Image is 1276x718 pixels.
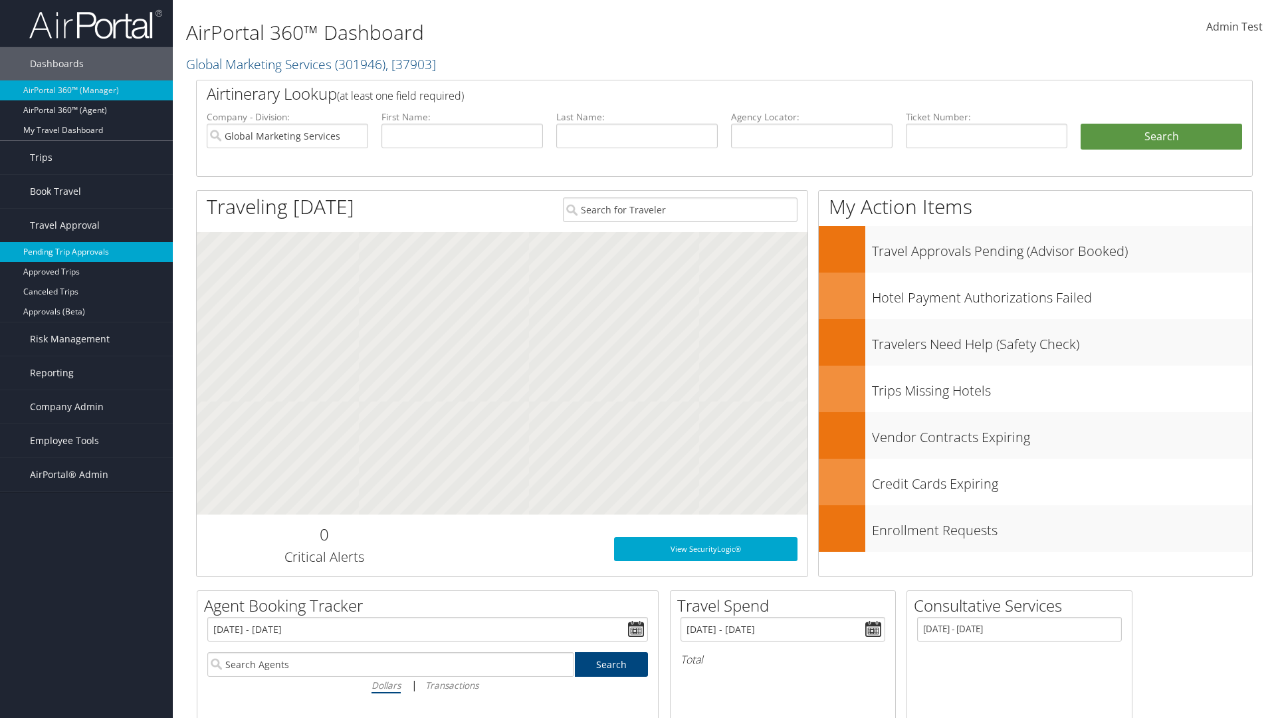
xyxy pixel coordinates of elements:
[819,459,1252,505] a: Credit Cards Expiring
[207,677,648,693] div: |
[207,110,368,124] label: Company - Division:
[30,458,108,491] span: AirPortal® Admin
[872,282,1252,307] h3: Hotel Payment Authorizations Failed
[372,679,401,691] i: Dollars
[819,319,1252,366] a: Travelers Need Help (Safety Check)
[30,175,81,208] span: Book Travel
[1206,19,1263,34] span: Admin Test
[207,523,441,546] h2: 0
[872,328,1252,354] h3: Travelers Need Help (Safety Check)
[677,594,895,617] h2: Travel Spend
[29,9,162,40] img: airportal-logo.png
[872,421,1252,447] h3: Vendor Contracts Expiring
[872,375,1252,400] h3: Trips Missing Hotels
[819,273,1252,319] a: Hotel Payment Authorizations Failed
[425,679,478,691] i: Transactions
[563,197,797,222] input: Search for Traveler
[337,88,464,103] span: (at least one field required)
[204,594,658,617] h2: Agent Booking Tracker
[681,652,885,667] h6: Total
[30,47,84,80] span: Dashboards
[186,19,904,47] h1: AirPortal 360™ Dashboard
[30,390,104,423] span: Company Admin
[30,322,110,356] span: Risk Management
[614,537,797,561] a: View SecurityLogic®
[381,110,543,124] label: First Name:
[207,652,574,677] input: Search Agents
[819,226,1252,273] a: Travel Approvals Pending (Advisor Booked)
[1206,7,1263,48] a: Admin Test
[819,193,1252,221] h1: My Action Items
[819,505,1252,552] a: Enrollment Requests
[731,110,893,124] label: Agency Locator:
[819,366,1252,412] a: Trips Missing Hotels
[556,110,718,124] label: Last Name:
[186,55,436,73] a: Global Marketing Services
[575,652,649,677] a: Search
[30,209,100,242] span: Travel Approval
[30,356,74,390] span: Reporting
[30,424,99,457] span: Employee Tools
[207,548,441,566] h3: Critical Alerts
[819,412,1252,459] a: Vendor Contracts Expiring
[914,594,1132,617] h2: Consultative Services
[872,515,1252,540] h3: Enrollment Requests
[1081,124,1242,150] button: Search
[207,193,354,221] h1: Traveling [DATE]
[385,55,436,73] span: , [ 37903 ]
[335,55,385,73] span: ( 301946 )
[30,141,53,174] span: Trips
[872,235,1252,261] h3: Travel Approvals Pending (Advisor Booked)
[872,468,1252,493] h3: Credit Cards Expiring
[906,110,1067,124] label: Ticket Number:
[207,82,1154,105] h2: Airtinerary Lookup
